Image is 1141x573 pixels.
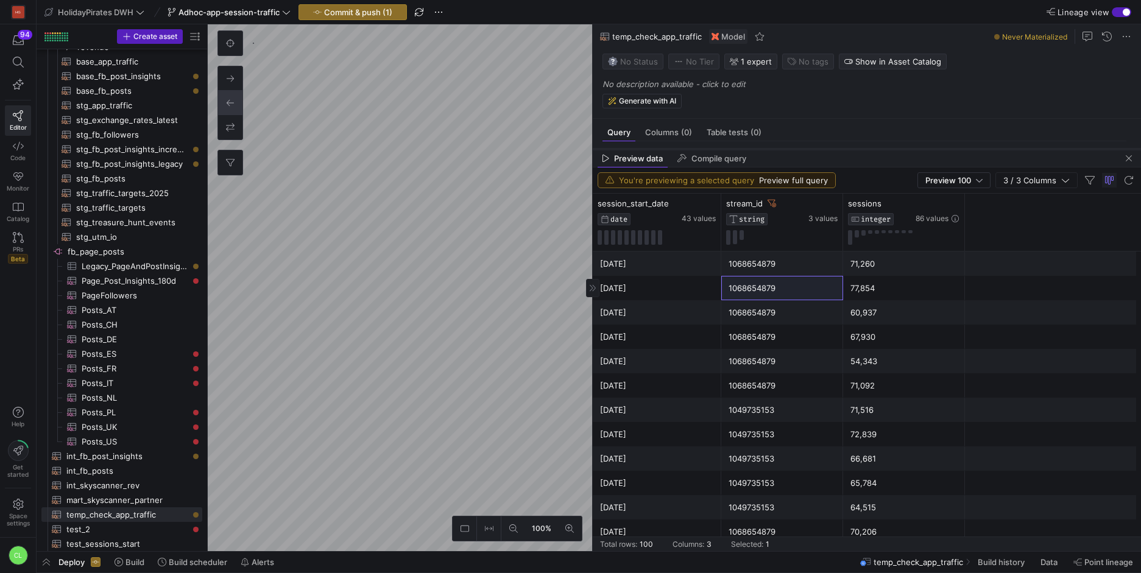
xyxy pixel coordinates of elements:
div: 1049735153 [729,398,836,422]
span: Build history [978,557,1025,567]
button: Getstarted [5,435,31,483]
span: Help [10,420,26,427]
span: Catalog [7,215,29,222]
div: Press SPACE to select this row. [41,303,202,317]
div: Press SPACE to select this row. [41,259,202,273]
div: Press SPACE to select this row. [41,288,202,303]
span: Columns [645,128,692,136]
a: int_fb_posts​​​​​​​​​​ [41,463,202,478]
span: Table tests [707,128,761,136]
button: Show in Asset Catalog [839,54,947,69]
span: Editor [10,124,27,131]
span: stg_traffic_targets_2025​​​​​​​​​​ [76,186,188,200]
span: Legacy_PageAndPostInsights​​​​​​​​​ [82,259,188,273]
div: [DATE] [600,520,714,544]
div: [DATE] [600,496,714,519]
span: Page_Post_Insights_180d​​​​​​​​​ [82,274,188,288]
span: Build [125,557,144,567]
div: Press SPACE to select this row. [41,478,202,493]
div: 72,839 [850,423,958,446]
span: Create asset [133,32,177,41]
span: Get started [7,463,29,478]
div: Press SPACE to select this row. [41,507,202,522]
a: stg_traffic_targets​​​​​​​​​​ [41,200,202,215]
a: fb_page_posts​​​​​​​​ [41,244,202,259]
a: Code [5,136,31,166]
a: base_fb_posts​​​​​​​​​​ [41,83,202,98]
button: Point lineage [1068,552,1139,572]
div: 1068654879 [729,301,836,325]
div: 60,937 [850,301,958,325]
a: Editor [5,105,31,136]
a: base_fb_post_insights​​​​​​​​​​ [41,69,202,83]
a: int_skyscanner_rev​​​​​​​​​​ [41,478,202,493]
div: Press SPACE to select this row. [41,449,202,463]
div: 71,092 [850,374,958,398]
button: 1 expert [724,54,777,69]
div: [DATE] [600,301,714,325]
span: Point lineage [1084,557,1133,567]
div: 70,206 [850,520,958,544]
a: Page_Post_Insights_180d​​​​​​​​​ [41,273,202,288]
div: Press SPACE to select this row. [41,522,202,536]
div: Press SPACE to select this row. [41,405,202,420]
div: Press SPACE to select this row. [41,536,202,551]
span: Posts_DE​​​​​​​​​ [82,332,188,346]
span: stg_exchange_rates_latest​​​​​​​​​​ [76,113,188,127]
span: Show in Asset Catalog [855,57,941,66]
span: Posts_ES​​​​​​​​​ [82,347,188,361]
span: (0) [751,128,761,136]
div: Press SPACE to select this row. [41,463,202,478]
a: Spacesettings [5,493,31,532]
a: test_sessions_start​​​​​​​​​​ [41,536,202,551]
span: stg_traffic_targets​​​​​​​​​​ [76,201,188,215]
a: base_app_traffic​​​​​​​​​​ [41,54,202,69]
a: stg_app_traffic​​​​​​​​​​ [41,98,202,113]
a: Posts_AT​​​​​​​​​ [41,303,202,317]
button: No tags [782,54,834,69]
div: Press SPACE to select this row. [41,434,202,449]
span: test_2​​​​​​​​​​ [66,522,188,536]
div: 1049735153 [729,423,836,446]
div: [DATE] [600,447,714,471]
button: CL [5,543,31,568]
span: Compile query [691,155,746,163]
div: Press SPACE to select this row. [41,142,202,156]
span: Preview 100 [925,175,971,185]
button: Generate with AI [602,94,682,108]
div: Press SPACE to select this row. [41,69,202,83]
div: [DATE] [600,374,714,398]
span: 1 expert [741,57,772,66]
a: Posts_ES​​​​​​​​​ [41,346,202,361]
a: test_2​​​​​​​​​​ [41,522,202,536]
div: Press SPACE to select this row. [41,156,202,171]
span: test_sessions_start​​​​​​​​​​ [66,537,188,551]
span: base_app_traffic​​​​​​​​​​ [76,55,188,69]
a: Monitor [5,166,31,197]
a: temp_check_app_traffic​​​​​​​​​​ [41,507,202,522]
div: [DATE] [600,471,714,495]
span: No tags [799,57,828,66]
div: 1049735153 [729,447,836,471]
div: 1049735153 [729,496,836,519]
div: [DATE] [600,252,714,276]
a: stg_fb_post_insights_increment​​​​​​​​​​ [41,142,202,156]
div: [DATE] [600,325,714,349]
button: 3 / 3 Columns [995,172,1078,188]
div: Press SPACE to select this row. [41,215,202,230]
a: mart_skyscanner_partner​​​​​​​​​​ [41,493,202,507]
a: stg_exchange_rates_latest​​​​​​​​​​ [41,113,202,127]
a: HG [5,2,31,23]
span: Code [10,154,26,161]
span: Deploy [58,557,85,567]
span: No Status [608,57,658,66]
span: Posts_NL​​​​​​​​​ [82,391,188,405]
a: int_fb_post_insights​​​​​​​​​​ [41,449,202,463]
span: Posts_PL​​​​​​​​​ [82,406,188,420]
span: Lineage view [1058,7,1109,17]
div: 1049735153 [729,471,836,495]
span: DATE [610,215,627,223]
span: Posts_IT​​​​​​​​​ [82,376,188,390]
span: 86 values [916,214,948,223]
span: Query [607,128,631,136]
